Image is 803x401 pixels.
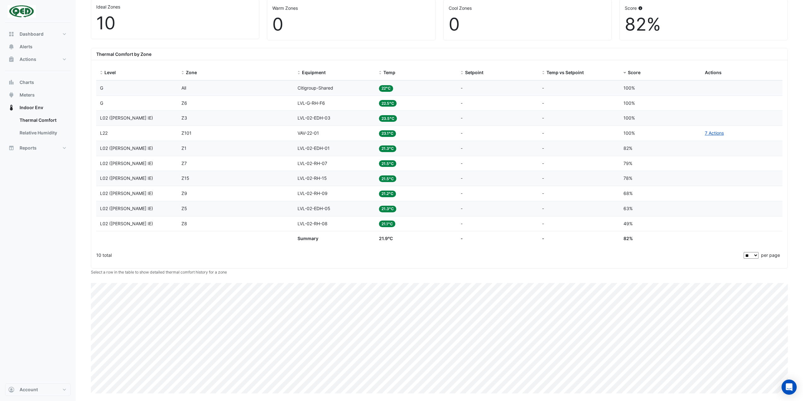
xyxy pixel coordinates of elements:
[623,145,632,151] span: 82%
[91,270,227,274] small: Select a row in the table to show detailed thermal comfort history for a zone
[8,44,15,50] app-icon: Alerts
[461,100,463,106] span: -
[623,161,632,166] span: 79%
[461,130,463,136] span: -
[461,145,463,151] span: -
[8,104,15,111] app-icon: Indoor Env
[298,130,319,136] span: VAV-22-01
[181,191,187,196] span: Z9
[8,5,36,18] img: Company Logo
[379,100,397,107] span: 22.5°C
[542,191,544,196] span: -
[302,70,326,75] span: Equipment
[298,235,371,242] div: Summary
[5,101,71,114] button: Indoor Env
[181,115,187,121] span: Z3
[181,100,187,106] span: Z6
[100,85,103,91] span: G
[181,130,192,136] span: Z101
[379,191,396,197] span: 21.2°C
[20,386,38,393] span: Account
[625,14,782,35] div: 82%
[5,40,71,53] button: Alerts
[542,221,544,226] span: -
[20,56,36,62] span: Actions
[761,252,780,258] span: per page
[542,130,544,136] span: -
[623,236,633,241] span: 82%
[5,383,71,396] button: Account
[542,206,544,211] span: -
[181,221,187,226] span: Z8
[5,114,71,142] div: Indoor Env
[100,130,108,136] span: L22
[379,236,393,241] span: 21.9°C
[100,115,153,121] span: L02 (NABERS IE)
[181,85,186,91] span: All
[623,175,632,181] span: 78%
[623,130,635,136] span: 100%
[100,206,153,211] span: L02 (NABERS IE)
[298,161,327,166] span: LVL-02-RH-07
[465,70,483,75] span: Setpoint
[96,51,151,57] b: Thermal Comfort by Zone
[100,221,153,226] span: L02 (NABERS IE)
[628,70,641,75] span: Score
[705,130,724,136] a: 7 Actions
[623,100,635,106] span: 100%
[379,221,395,227] span: 21.1°C
[20,92,35,98] span: Meters
[542,161,544,166] span: -
[623,221,633,226] span: 49%
[20,79,34,86] span: Charts
[20,145,37,151] span: Reports
[449,14,606,35] div: 0
[542,85,544,91] span: -
[379,85,393,92] span: 22°C
[186,70,197,75] span: Zone
[298,221,328,226] span: LVL-02-RH-08
[20,31,44,37] span: Dashboard
[8,92,15,98] app-icon: Meters
[379,175,396,182] span: 21.5°C
[625,5,782,11] div: Score
[461,236,463,241] span: -
[20,44,32,50] span: Alerts
[379,145,396,152] span: 21.3°C
[181,175,189,181] span: Z15
[96,3,254,10] div: Ideal Zones
[542,145,544,151] span: -
[546,70,584,75] span: Temp vs Setpoint
[8,79,15,86] app-icon: Charts
[5,28,71,40] button: Dashboard
[379,160,396,167] span: 21.5°C
[461,85,463,91] span: -
[298,115,330,121] span: LVL-02-EDH-03
[379,130,396,137] span: 23.1°C
[272,5,430,11] div: Warm Zones
[100,191,153,196] span: L02 (NABERS IE)
[623,85,635,91] span: 100%
[461,206,463,211] span: -
[15,127,71,139] a: Relative Humidity
[8,56,15,62] app-icon: Actions
[181,145,186,151] span: Z1
[298,100,325,106] span: LVL-G-RH-F6
[298,85,333,91] span: Citigroup-Shared
[623,206,633,211] span: 63%
[542,236,544,241] span: -
[181,161,187,166] span: Z7
[782,380,797,395] div: Open Intercom Messenger
[8,31,15,37] app-icon: Dashboard
[461,115,463,121] span: -
[379,115,397,122] span: 23.5°C
[383,70,395,75] span: Temp
[461,191,463,196] span: -
[100,175,153,181] span: L02 (NABERS IE)
[5,76,71,89] button: Charts
[542,115,544,121] span: -
[461,175,463,181] span: -
[96,247,742,263] div: 10 total
[100,145,153,151] span: L02 (NABERS IE)
[5,142,71,154] button: Reports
